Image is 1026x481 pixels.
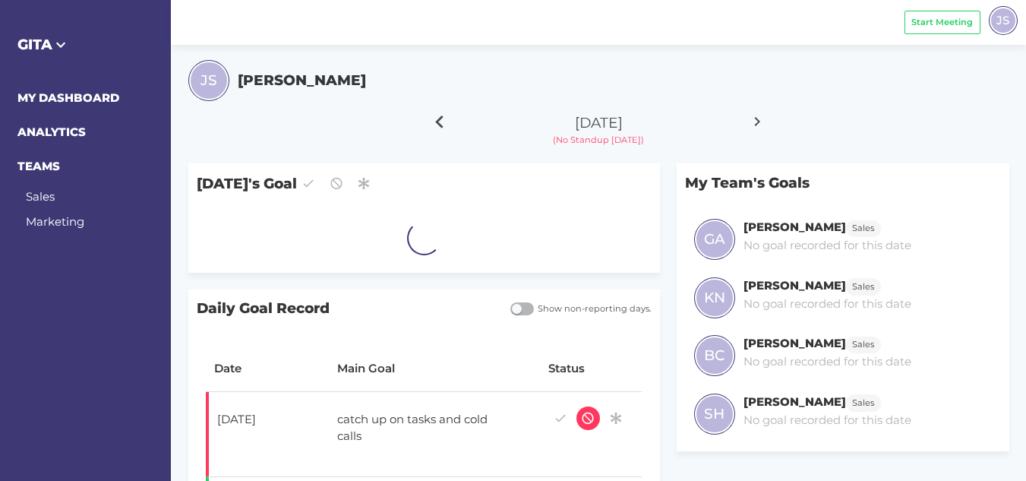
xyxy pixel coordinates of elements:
a: Sales [26,189,55,204]
p: No goal recorded for this date [743,237,911,255]
span: [DATE] [575,114,623,131]
a: Sales [846,336,881,350]
span: Show non-reporting days. [534,302,652,315]
div: Main Goal [337,360,532,378]
span: Daily Goal Record [188,290,502,328]
p: No goal recorded for this date [743,353,911,371]
p: My Team's Goals [677,163,1009,202]
a: ANALYTICS [17,125,86,139]
span: Start Meeting [911,16,973,29]
span: Sales [852,338,874,351]
div: Date [214,360,320,378]
div: Status [548,360,633,378]
span: KN [704,287,725,309]
h5: GITA [17,34,154,55]
span: BC [704,345,725,366]
span: Sales [852,397,874,410]
td: [DATE] [206,392,329,477]
a: Sales [846,220,881,234]
p: (No Standup [DATE]) [480,134,718,147]
span: [DATE]'s Goal [188,163,660,204]
h6: [PERSON_NAME] [743,336,846,350]
h6: [PERSON_NAME] [743,394,846,409]
button: Start Meeting [904,11,980,34]
span: Sales [852,222,874,235]
a: Marketing [26,214,84,229]
span: JS [996,11,1009,29]
a: Sales [846,278,881,293]
p: No goal recorded for this date [743,412,911,429]
span: Sales [852,280,874,293]
span: JS [200,70,217,91]
div: JS [989,6,1018,35]
h6: TEAMS [17,158,154,176]
h5: [PERSON_NAME] [238,70,366,91]
a: MY DASHBOARD [17,90,119,105]
a: Sales [846,394,881,409]
h6: [PERSON_NAME] [743,220,846,234]
div: catch up on tasks and cold calls [329,402,522,454]
span: GA [704,229,725,250]
p: No goal recorded for this date [743,296,911,313]
span: SH [704,403,725,425]
h6: [PERSON_NAME] [743,278,846,293]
